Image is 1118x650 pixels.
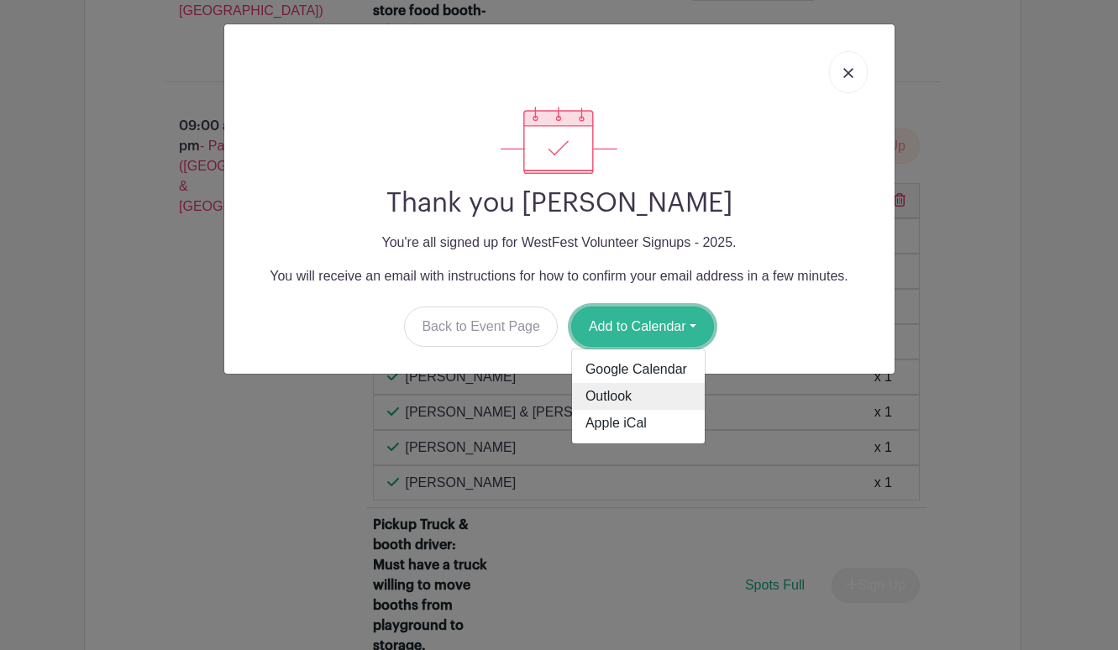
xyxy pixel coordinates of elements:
p: You're all signed up for WestFest Volunteer Signups - 2025. [238,233,881,253]
h2: Thank you [PERSON_NAME] [238,187,881,219]
img: signup_complete-c468d5dda3e2740ee63a24cb0ba0d3ce5d8a4ecd24259e683200fb1569d990c8.svg [501,107,617,174]
a: Google Calendar [572,356,705,383]
p: You will receive an email with instructions for how to confirm your email address in a few minutes. [238,266,881,286]
button: Add to Calendar [571,307,714,347]
a: Back to Event Page [404,307,558,347]
img: close_button-5f87c8562297e5c2d7936805f587ecaba9071eb48480494691a3f1689db116b3.svg [843,68,853,78]
a: Outlook [572,383,705,410]
a: Apple iCal [572,410,705,437]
